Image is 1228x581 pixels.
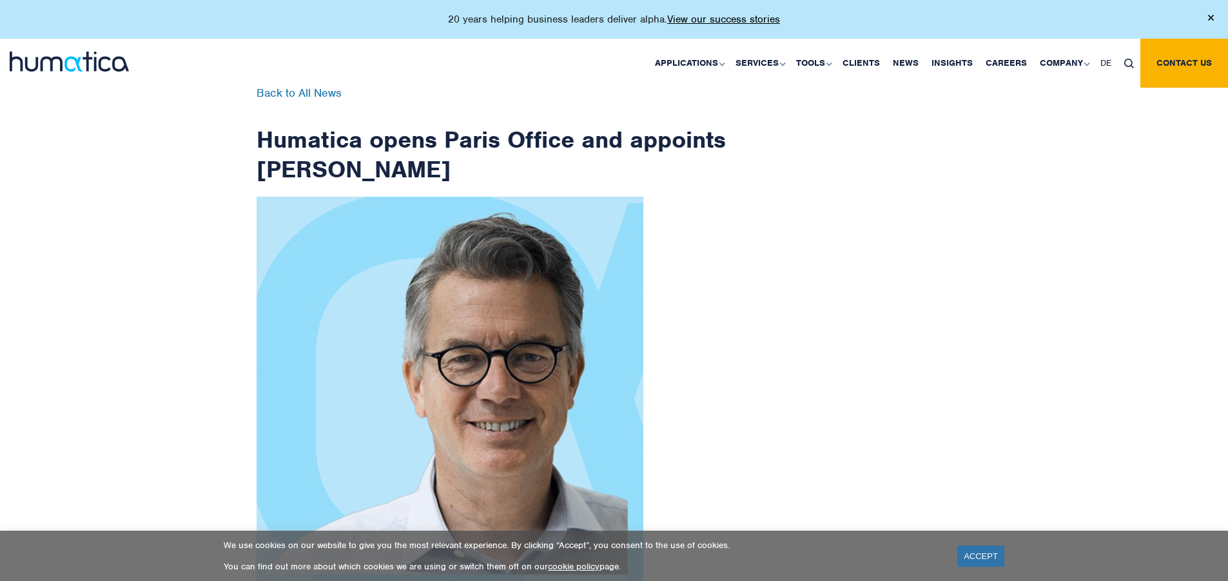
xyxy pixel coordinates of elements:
a: Clients [836,39,886,88]
a: Services [729,39,790,88]
a: Back to All News [257,86,342,100]
a: View our success stories [667,13,780,26]
a: News [886,39,925,88]
span: DE [1100,57,1111,68]
a: Careers [979,39,1033,88]
img: search_icon [1124,59,1134,68]
a: Applications [648,39,729,88]
a: Company [1033,39,1094,88]
a: Contact us [1140,39,1228,88]
p: We use cookies on our website to give you the most relevant experience. By clicking “Accept”, you... [224,540,941,551]
img: logo [10,52,129,72]
a: Insights [925,39,979,88]
p: You can find out more about which cookies we are using or switch them off on our page. [224,561,941,572]
p: 20 years helping business leaders deliver alpha. [448,13,780,26]
a: cookie policy [548,561,599,572]
a: DE [1094,39,1118,88]
h1: Humatica opens Paris Office and appoints [PERSON_NAME] [257,88,727,184]
a: Tools [790,39,836,88]
a: ACCEPT [957,546,1004,567]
